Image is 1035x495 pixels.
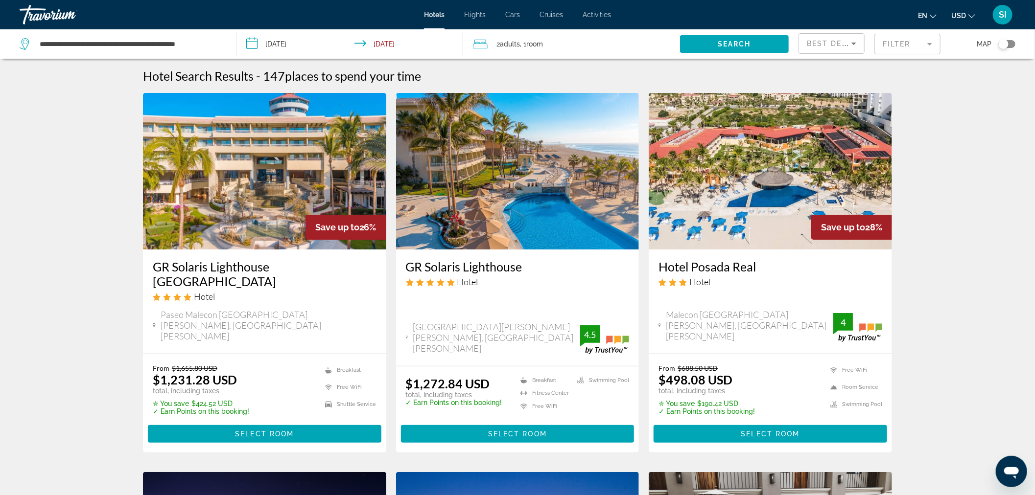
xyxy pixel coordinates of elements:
[649,93,892,249] img: Hotel image
[401,427,635,438] a: Select Room
[821,222,865,232] span: Save up to
[413,321,580,354] span: [GEOGRAPHIC_DATA][PERSON_NAME][PERSON_NAME], [GEOGRAPHIC_DATA][PERSON_NAME]
[977,37,991,51] span: Map
[951,12,966,20] span: USD
[464,11,486,19] a: Flights
[659,276,882,287] div: 3 star Hotel
[807,40,858,47] span: Best Deals
[320,381,376,393] li: Free WiFi
[654,427,887,438] a: Select Room
[718,40,751,48] span: Search
[526,40,543,48] span: Room
[659,372,732,387] ins: $498.08 USD
[285,68,421,83] span: places to spend your time
[659,407,755,415] p: ✓ Earn Points on this booking!
[990,4,1015,25] button: User Menu
[580,329,600,340] div: 4.5
[256,68,260,83] span: -
[991,40,1015,48] button: Toggle map
[833,316,853,328] div: 4
[811,215,892,240] div: 28%
[143,68,254,83] h1: Hotel Search Results
[148,425,381,443] button: Select Room
[874,33,941,55] button: Filter
[406,391,502,399] p: total, including taxes
[659,364,675,372] span: From
[488,430,547,438] span: Select Room
[172,364,217,372] del: $1,655.80 USD
[516,402,572,410] li: Free WiFi
[918,8,937,22] button: Change language
[540,11,563,19] a: Cruises
[833,313,882,342] img: trustyou-badge.svg
[825,398,882,410] li: Swimming Pool
[825,364,882,376] li: Free WiFi
[918,12,927,20] span: en
[996,456,1027,487] iframe: Button to launch messaging window
[406,399,502,406] p: ✓ Earn Points on this booking!
[580,325,629,354] img: trustyou-badge.svg
[659,387,755,395] p: total, including taxes
[807,38,856,49] mat-select: Sort by
[406,259,630,274] a: GR Solaris Lighthouse
[999,10,1007,20] span: SI
[148,427,381,438] a: Select Room
[457,276,478,287] span: Hotel
[680,35,789,53] button: Search
[516,389,572,398] li: Fitness Center
[153,291,376,302] div: 4 star Hotel
[153,387,249,395] p: total, including taxes
[161,309,376,341] span: Paseo Malecon [GEOGRAPHIC_DATA][PERSON_NAME], [GEOGRAPHIC_DATA][PERSON_NAME]
[678,364,718,372] del: $688.50 USD
[153,259,376,289] a: GR Solaris Lighthouse [GEOGRAPHIC_DATA]
[194,291,215,302] span: Hotel
[500,40,520,48] span: Adults
[396,93,639,249] img: Hotel image
[659,259,882,274] a: Hotel Posada Real
[741,430,800,438] span: Select Room
[236,29,463,59] button: Check-in date: Mar 9, 2026 Check-out date: Mar 14, 2026
[153,372,237,387] ins: $1,231.28 USD
[401,425,635,443] button: Select Room
[951,8,975,22] button: Change currency
[505,11,520,19] a: Cars
[659,400,695,407] span: ✮ You save
[235,430,294,438] span: Select Room
[516,376,572,384] li: Breakfast
[825,381,882,393] li: Room Service
[143,93,386,249] img: Hotel image
[654,425,887,443] button: Select Room
[424,11,445,19] a: Hotels
[306,215,386,240] div: 26%
[153,364,169,372] span: From
[153,407,249,415] p: ✓ Earn Points on this booking!
[659,400,755,407] p: $190.42 USD
[406,376,490,391] ins: $1,272.84 USD
[320,364,376,376] li: Breakfast
[153,400,189,407] span: ✮ You save
[583,11,611,19] a: Activities
[496,37,520,51] span: 2
[263,68,421,83] h2: 147
[572,376,629,384] li: Swimming Pool
[666,309,833,341] span: Malecon [GEOGRAPHIC_DATA][PERSON_NAME], [GEOGRAPHIC_DATA][PERSON_NAME]
[315,222,359,232] span: Save up to
[520,37,543,51] span: , 1
[689,276,710,287] span: Hotel
[320,398,376,410] li: Shuttle Service
[463,29,680,59] button: Travelers: 2 adults, 0 children
[20,2,118,27] a: Travorium
[406,276,630,287] div: 5 star Hotel
[153,400,249,407] p: $424.52 USD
